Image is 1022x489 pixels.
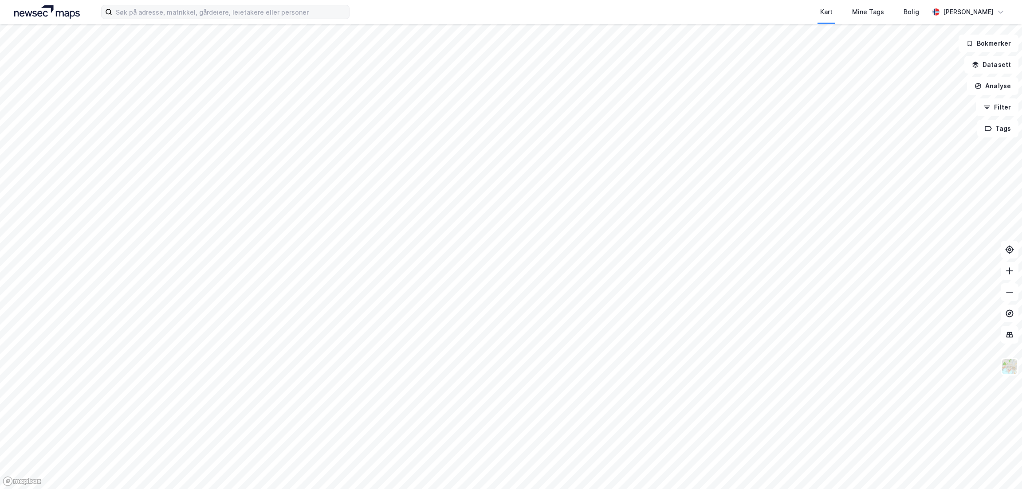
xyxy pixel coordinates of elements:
[820,7,833,17] div: Kart
[978,446,1022,489] iframe: Chat Widget
[112,5,349,19] input: Søk på adresse, matrikkel, gårdeiere, leietakere eller personer
[852,7,884,17] div: Mine Tags
[904,7,919,17] div: Bolig
[14,5,80,19] img: logo.a4113a55bc3d86da70a041830d287a7e.svg
[943,7,994,17] div: [PERSON_NAME]
[978,446,1022,489] div: Kontrollprogram for chat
